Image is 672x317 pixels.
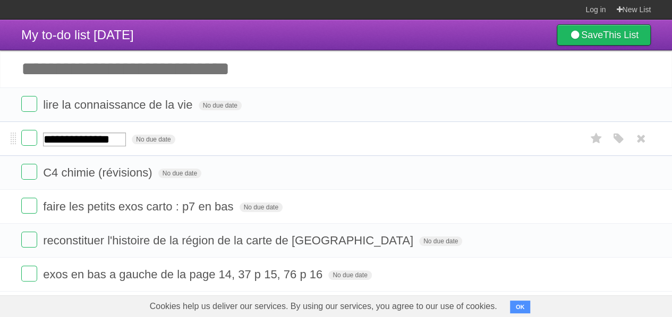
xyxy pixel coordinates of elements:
label: Done [21,266,37,281]
span: No due date [158,169,201,178]
span: No due date [419,236,462,246]
button: OK [510,301,531,313]
span: C4 chimie (révisions) [43,166,155,179]
span: reconstituer l'histoire de la région de la carte de [GEOGRAPHIC_DATA] [43,234,416,247]
label: Star task [586,130,606,147]
b: This List [603,30,639,40]
span: lire la connaissance de la vie [43,98,195,111]
label: Done [21,96,37,112]
label: Done [21,164,37,180]
span: No due date [240,202,283,212]
span: faire les petits exos carto : p7 en bas [43,200,236,213]
label: Done [21,130,37,146]
label: Done [21,198,37,214]
span: No due date [199,101,242,110]
span: No due date [132,135,175,144]
label: Done [21,232,37,248]
span: No due date [328,270,371,280]
span: My to-do list [DATE] [21,28,134,42]
span: exos en bas a gauche de la page 14, 37 p 15, 76 p 16 [43,268,325,281]
a: SaveThis List [557,24,651,46]
span: Cookies help us deliver our services. By using our services, you agree to our use of cookies. [139,296,508,317]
